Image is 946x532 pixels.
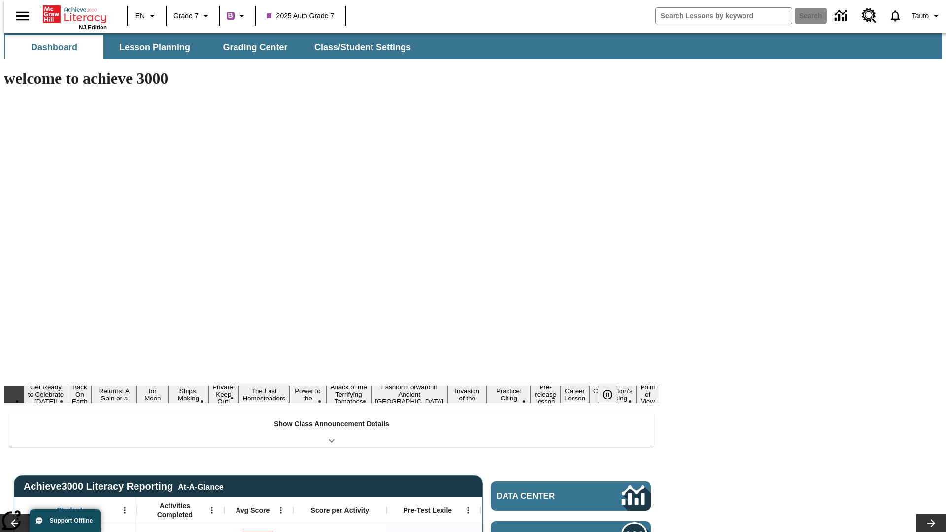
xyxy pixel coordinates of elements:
[105,35,204,59] button: Lesson Planning
[916,514,946,532] button: Lesson carousel, Next
[173,11,199,21] span: Grade 7
[560,386,589,403] button: Slide 14 Career Lesson
[131,7,163,25] button: Language: EN, Select a language
[79,24,107,30] span: NJ Edition
[404,506,452,515] span: Pre-Test Lexile
[238,386,289,403] button: Slide 7 The Last Homesteaders
[4,69,659,88] h1: welcome to achieve 3000
[656,8,792,24] input: search field
[24,382,68,407] button: Slide 1 Get Ready to Celebrate Juneteenth!
[4,8,144,17] body: Maximum 600 characters Press Escape to exit toolbar Press Alt + F10 to reach toolbar
[589,378,637,411] button: Slide 15 The Constitution's Balancing Act
[882,3,908,29] a: Notifications
[117,503,132,518] button: Open Menu
[497,491,589,501] span: Data Center
[5,35,103,59] button: Dashboard
[371,382,447,407] button: Slide 10 Fashion Forward in Ancient Rome
[30,509,101,532] button: Support Offline
[204,503,219,518] button: Open Menu
[908,7,946,25] button: Profile/Settings
[311,506,370,515] span: Score per Activity
[208,382,238,407] button: Slide 6 Private! Keep Out!
[137,378,169,411] button: Slide 4 Time for Moon Rules?
[306,35,419,59] button: Class/Student Settings
[4,35,420,59] div: SubNavbar
[598,386,627,403] div: Pause
[223,7,252,25] button: Boost Class color is purple. Change class color
[487,378,531,411] button: Slide 12 Mixed Practice: Citing Evidence
[8,1,37,31] button: Open side menu
[447,378,487,411] button: Slide 11 The Invasion of the Free CD
[50,517,93,524] span: Support Offline
[57,506,82,515] span: Student
[178,481,223,492] div: At-A-Glance
[9,413,654,447] div: Show Class Announcement Details
[43,4,107,24] a: Home
[273,503,288,518] button: Open Menu
[912,11,929,21] span: Tauto
[169,378,208,411] button: Slide 5 Cruise Ships: Making Waves
[531,382,560,407] button: Slide 13 Pre-release lesson
[267,11,335,21] span: 2025 Auto Grade 7
[289,378,326,411] button: Slide 8 Solar Power to the People
[491,481,651,511] a: Data Center
[206,35,304,59] button: Grading Center
[4,33,942,59] div: SubNavbar
[92,378,137,411] button: Slide 3 Free Returns: A Gain or a Drain?
[68,382,92,407] button: Slide 2 Back On Earth
[169,7,216,25] button: Grade: Grade 7, Select a grade
[461,503,475,518] button: Open Menu
[43,3,107,30] div: Home
[228,9,233,22] span: B
[142,501,207,519] span: Activities Completed
[135,11,145,21] span: EN
[24,481,224,492] span: Achieve3000 Literacy Reporting
[236,506,270,515] span: Avg Score
[326,382,371,407] button: Slide 9 Attack of the Terrifying Tomatoes
[829,2,856,30] a: Data Center
[856,2,882,29] a: Resource Center, Will open in new tab
[598,386,617,403] button: Pause
[637,382,659,407] button: Slide 16 Point of View
[274,419,389,429] p: Show Class Announcement Details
